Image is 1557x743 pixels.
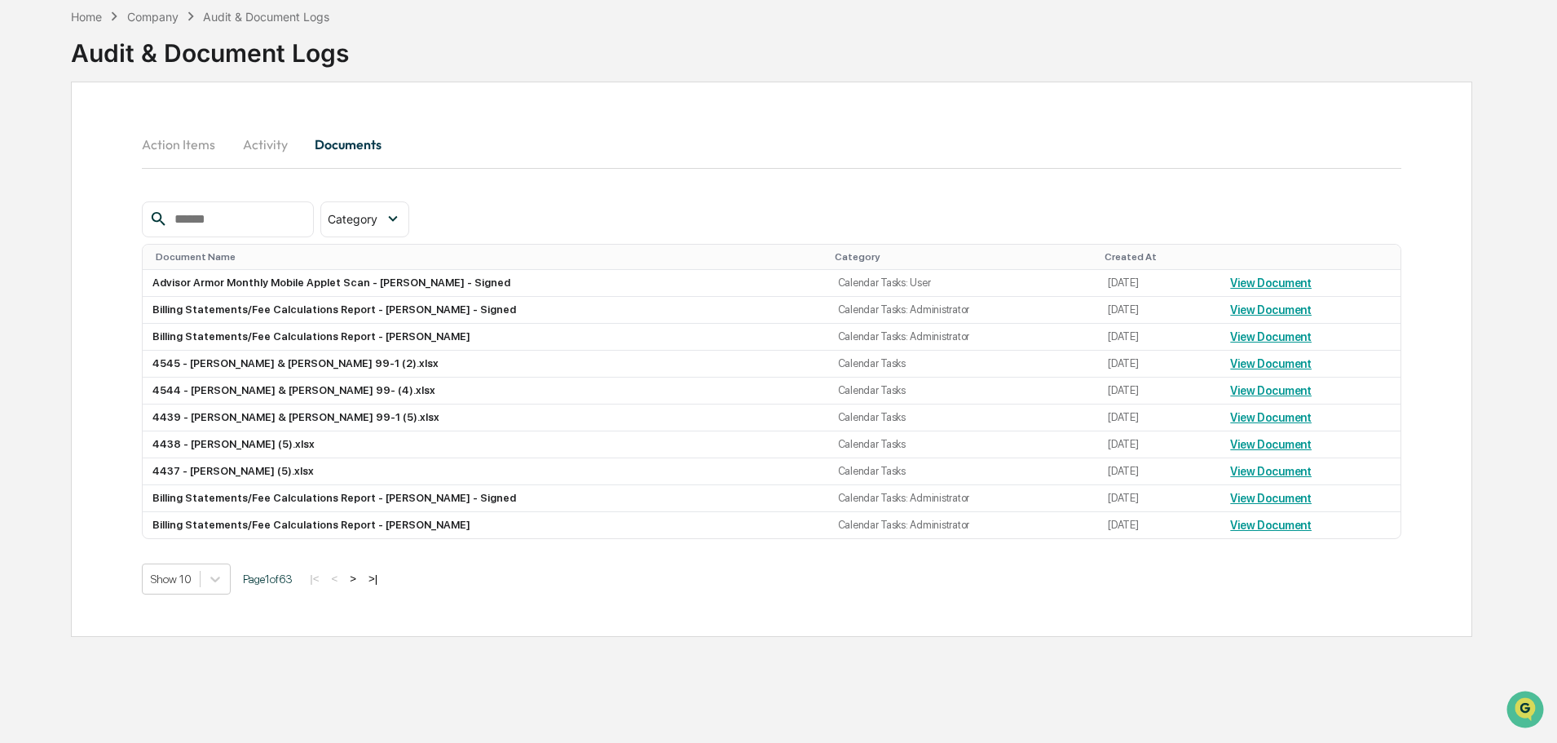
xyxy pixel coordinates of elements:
[243,573,293,586] span: Page 1 of 63
[1230,465,1312,478] a: View Document
[1230,384,1312,397] a: View Document
[71,10,102,24] div: Home
[828,512,1099,538] td: Calendar Tasks: Administrator
[835,251,1092,263] div: Category
[143,270,827,297] td: Advisor Armor Monthly Mobile Applet Scan - [PERSON_NAME] - Signed
[1230,276,1312,290] a: View Document
[118,312,131,325] div: 🗄️
[1098,405,1220,431] td: [DATE]
[1098,270,1220,297] td: [DATE]
[228,125,302,164] button: Activity
[127,10,179,24] div: Company
[1098,297,1220,324] td: [DATE]
[1105,251,1214,263] div: Created At
[71,25,349,68] div: Audit & Document Logs
[143,485,827,512] td: Billing Statements/Fee Calculations Report - [PERSON_NAME] - Signed
[1098,485,1220,512] td: [DATE]
[142,125,1401,164] div: secondary tabs example
[828,351,1099,378] td: Calendar Tasks
[1098,512,1220,538] td: [DATE]
[10,303,112,333] a: 🖐️Preclearance
[326,572,342,586] button: <
[828,378,1099,405] td: Calendar Tasks
[328,212,377,226] span: Category
[143,324,827,351] td: Billing Statements/Fee Calculations Report - [PERSON_NAME]
[42,179,269,196] input: Clear
[1230,411,1312,424] a: View Document
[143,458,827,485] td: 4437 - [PERSON_NAME] (5).xlsx
[1098,378,1220,405] td: [DATE]
[1230,519,1312,532] a: View Document
[143,297,827,324] td: Billing Statements/Fee Calculations Report - [PERSON_NAME] - Signed
[828,431,1099,458] td: Calendar Tasks
[828,297,1099,324] td: Calendar Tasks: Administrator
[1098,324,1220,351] td: [DATE]
[55,229,267,245] div: Start new chat
[143,378,827,405] td: 4544 - [PERSON_NAME] & [PERSON_NAME] 99- (4).xlsx
[142,125,228,164] button: Action Items
[828,324,1099,351] td: Calendar Tasks: Administrator
[1230,303,1312,316] a: View Document
[302,125,395,164] button: Documents
[16,312,29,325] div: 🖐️
[305,572,324,586] button: |<
[135,310,202,326] span: Attestations
[1230,330,1312,343] a: View Document
[1230,438,1312,451] a: View Document
[1098,458,1220,485] td: [DATE]
[156,251,821,263] div: Document Name
[162,381,197,393] span: Pylon
[143,351,827,378] td: 4545 - [PERSON_NAME] & [PERSON_NAME] 99-1 (2).xlsx
[1230,492,1312,505] a: View Document
[345,572,361,586] button: >
[1098,431,1220,458] td: [DATE]
[143,405,827,431] td: 4439 - [PERSON_NAME] & [PERSON_NAME] 99-1 (5).xlsx
[1098,351,1220,378] td: [DATE]
[16,90,49,122] img: Greenboard
[33,341,103,357] span: Data Lookup
[143,512,827,538] td: Billing Statements/Fee Calculations Report - [PERSON_NAME]
[277,234,297,254] button: Start new chat
[1505,689,1549,733] iframe: Open customer support
[16,343,29,356] div: 🔎
[33,310,105,326] span: Preclearance
[828,485,1099,512] td: Calendar Tasks: Administrator
[112,303,209,333] a: 🗄️Attestations
[828,458,1099,485] td: Calendar Tasks
[828,270,1099,297] td: Calendar Tasks: User
[203,10,329,24] div: Audit & Document Logs
[10,334,109,364] a: 🔎Data Lookup
[143,431,827,458] td: 4438 - [PERSON_NAME] (5).xlsx
[364,572,382,586] button: >|
[55,245,206,259] div: We're available if you need us!
[1230,357,1312,370] a: View Document
[16,229,46,259] img: 1746055101610-c473b297-6a78-478c-a979-82029cc54cd1
[828,405,1099,431] td: Calendar Tasks
[115,380,197,393] a: Powered byPylon
[16,139,297,165] p: How can we help?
